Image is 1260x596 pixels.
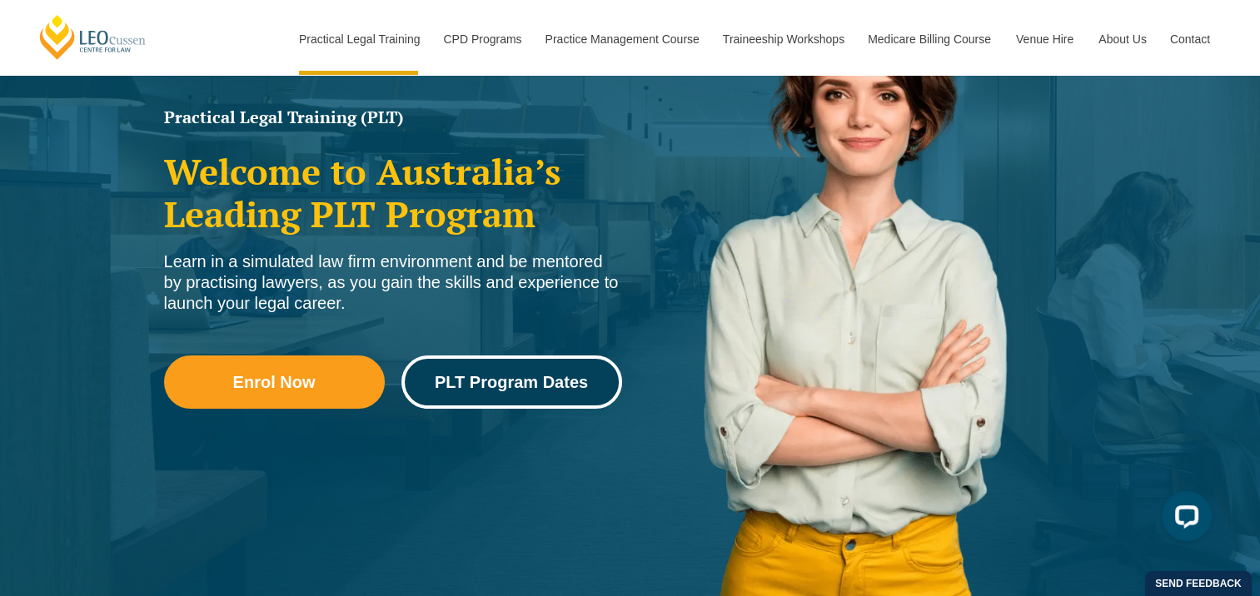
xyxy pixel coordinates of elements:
[164,109,622,126] h1: Practical Legal Training (PLT)
[164,251,622,314] div: Learn in a simulated law firm environment and be mentored by practising lawyers, as you gain the ...
[710,3,855,75] a: Traineeship Workshops
[1158,3,1223,75] a: Contact
[431,3,532,75] a: CPD Programs
[164,151,622,235] h2: Welcome to Australia’s Leading PLT Program
[1086,3,1158,75] a: About Us
[435,374,588,390] span: PLT Program Dates
[401,355,622,409] a: PLT Program Dates
[855,3,1004,75] a: Medicare Billing Course
[37,13,148,61] a: [PERSON_NAME] Centre for Law
[164,355,385,409] a: Enrol Now
[1148,484,1218,554] iframe: LiveChat chat widget
[233,374,316,390] span: Enrol Now
[286,3,431,75] a: Practical Legal Training
[533,3,710,75] a: Practice Management Course
[1004,3,1086,75] a: Venue Hire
